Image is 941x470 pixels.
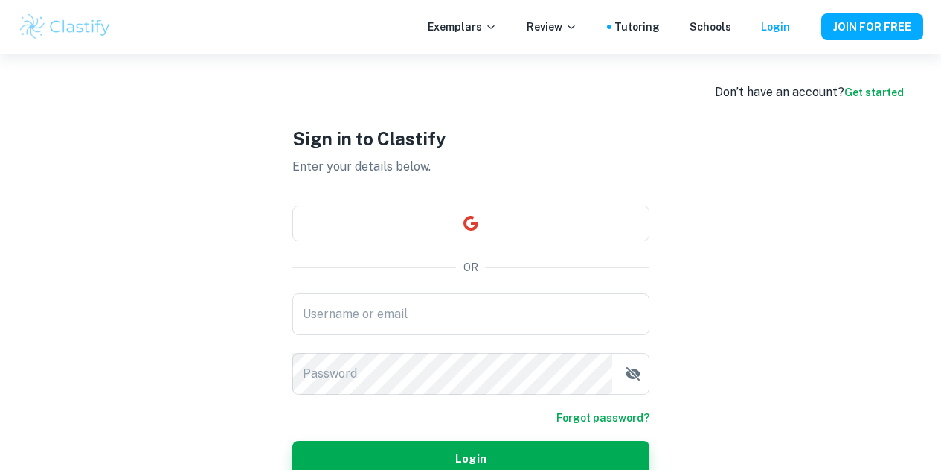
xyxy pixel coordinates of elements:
[18,12,112,42] img: Clastify logo
[527,19,577,35] p: Review
[761,19,790,35] a: Login
[844,86,904,98] a: Get started
[802,23,809,31] button: Help and Feedback
[556,410,649,426] a: Forgot password?
[821,13,923,40] button: JOIN FOR FREE
[292,125,649,152] h1: Sign in to Clastify
[690,19,731,35] a: Schools
[428,19,497,35] p: Exemplars
[463,259,478,276] p: OR
[715,83,904,101] div: Don’t have an account?
[614,19,660,35] a: Tutoring
[292,158,649,176] p: Enter your details below.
